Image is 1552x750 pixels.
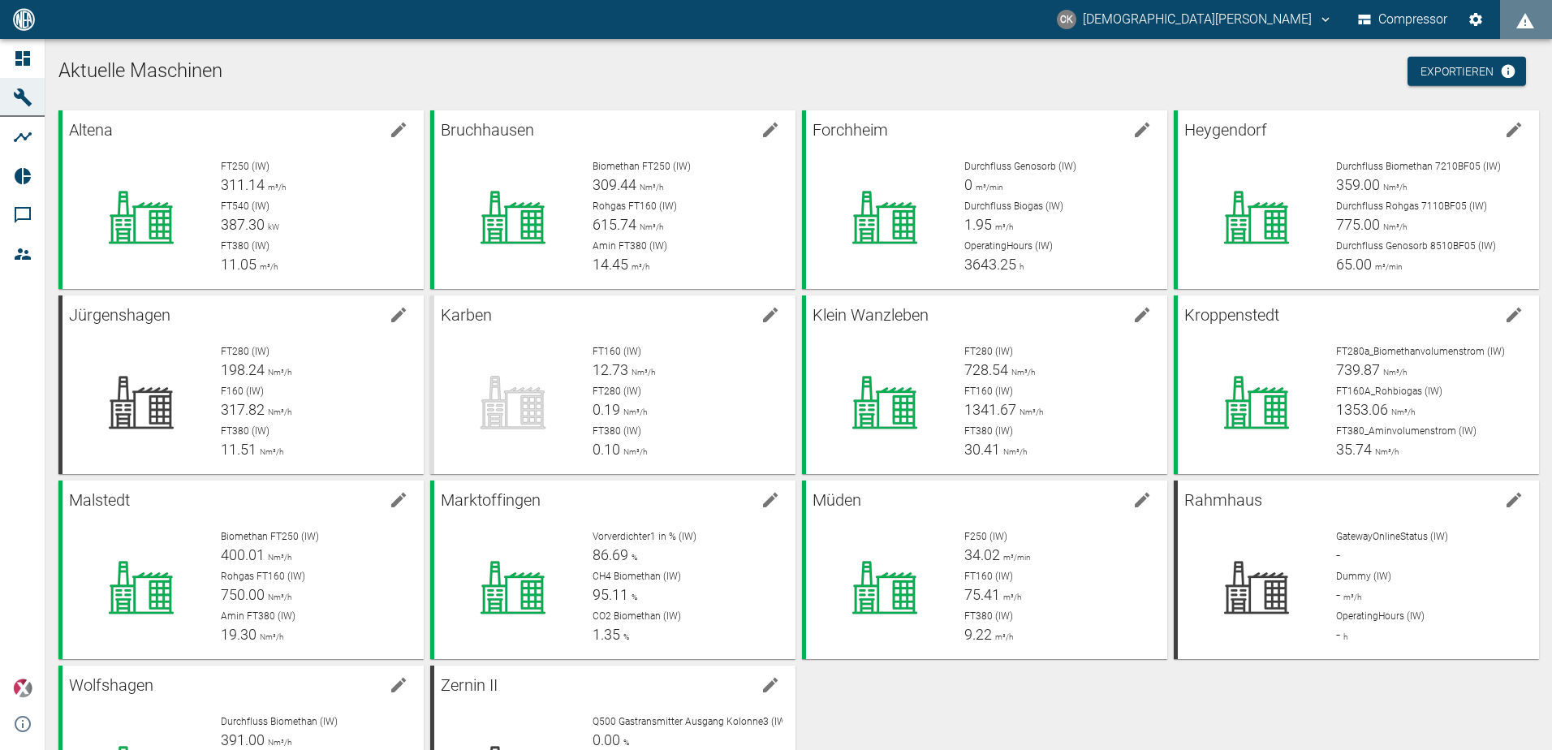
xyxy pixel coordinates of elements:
[593,216,636,233] span: 615.74
[628,593,637,601] span: %
[382,484,415,516] button: edit machine
[1184,120,1267,140] span: Heygendorf
[964,586,1000,603] span: 75.41
[1126,114,1158,146] button: edit machine
[1336,386,1442,397] span: FT160A_Rohbiogas (IW)
[1461,5,1490,34] button: Einstellungen
[593,731,620,748] span: 0.00
[964,216,992,233] span: 1.95
[964,425,1013,437] span: FT380 (IW)
[1500,63,1516,80] svg: Jetzt mit HF Export
[1388,407,1415,416] span: Nm³/h
[992,632,1013,641] span: m³/h
[221,441,257,458] span: 11.51
[628,368,655,377] span: Nm³/h
[1016,262,1024,271] span: h
[1336,200,1487,212] span: Durchfluss Rohgas 7110BF05 (IW)
[1016,407,1043,416] span: Nm³/h
[265,183,286,192] span: m³/h
[964,176,972,193] span: 0
[221,731,265,748] span: 391.00
[430,295,795,474] a: Karbenedit machineFT160 (IW)12.73Nm³/hFT280 (IW)0.19Nm³/hFT380 (IW)0.10Nm³/h
[802,481,1167,659] a: Müdenedit machineF250 (IW)34.02m³/minFT160 (IW)75.41m³/hFT380 (IW)9.22m³/h
[964,571,1013,582] span: FT160 (IW)
[964,441,1000,458] span: 30.41
[1000,447,1027,456] span: Nm³/h
[1372,447,1399,456] span: Nm³/h
[257,262,278,271] span: m³/h
[221,176,265,193] span: 311.14
[964,531,1007,542] span: F250 (IW)
[620,632,629,641] span: %
[964,386,1013,397] span: FT160 (IW)
[593,361,628,378] span: 12.73
[1336,441,1372,458] span: 35.74
[964,610,1013,622] span: FT380 (IW)
[1008,368,1035,377] span: Nm³/h
[593,401,620,418] span: 0.19
[221,425,269,437] span: FT380 (IW)
[1336,425,1477,437] span: FT380_Aminvolumenstrom (IW)
[382,669,415,701] button: edit machine
[1126,299,1158,331] button: edit machine
[1498,299,1530,331] button: edit machine
[972,183,1003,192] span: m³/min
[593,586,628,603] span: 95.11
[593,386,641,397] span: FT280 (IW)
[964,161,1076,172] span: Durchfluss Genosorb (IW)
[69,490,130,510] span: Malstedt
[1372,262,1403,271] span: m³/min
[430,110,795,289] a: Bruchhausenedit machineBiomethan FT250 (IW)309.44Nm³/hRohgas FT160 (IW)615.74Nm³/hAmin FT380 (IW)...
[265,368,291,377] span: Nm³/h
[1336,240,1496,252] span: Durchfluss Genosorb 8510BF05 (IW)
[593,716,789,727] span: Q500 Gastransmitter Ausgang Kolonne3 (IW)
[593,610,681,622] span: CO2 Biomethan (IW)
[754,669,787,701] button: edit machine
[1336,546,1340,563] span: -
[1336,216,1380,233] span: 775.00
[1380,222,1407,231] span: Nm³/h
[69,305,170,325] span: Jürgenshagen
[593,571,681,582] span: CH4 Biomethan (IW)
[593,256,628,273] span: 14.45
[1336,626,1340,643] span: -
[1336,401,1388,418] span: 1353.06
[593,176,636,193] span: 309.44
[636,222,663,231] span: Nm³/h
[265,738,291,747] span: Nm³/h
[1336,610,1425,622] span: OperatingHours (IW)
[58,110,424,289] a: Altenaedit machineFT250 (IW)311.14m³/hFT540 (IW)387.30kWFT380 (IW)11.05m³/h
[13,679,32,698] img: Xplore Logo
[382,299,415,331] button: edit machine
[1174,110,1539,289] a: Heygendorfedit machineDurchfluss Biomethan 7210BF05 (IW)359.00Nm³/hDurchfluss Rohgas 7110BF05 (IW...
[1336,256,1372,273] span: 65.00
[1336,361,1380,378] span: 739.87
[58,481,424,659] a: Malstedtedit machineBiomethan FT250 (IW)400.01Nm³/hRohgas FT160 (IW)750.00Nm³/hAmin FT380 (IW)19....
[441,120,534,140] span: Bruchhausen
[593,161,691,172] span: Biomethan FT250 (IW)
[221,716,338,727] span: Durchfluss Biomethan (IW)
[430,481,795,659] a: Marktoffingenedit machineVorverdichter1 in % (IW)86.69%CH4 Biomethan (IW)95.11%CO2 Biomethan (IW)...
[1184,490,1262,510] span: Rahmhaus
[802,110,1167,289] a: Forchheimedit machineDurchfluss Genosorb (IW)0m³/minDurchfluss Biogas (IW)1.95m³/hOperatingHours ...
[221,346,269,357] span: FT280 (IW)
[802,295,1167,474] a: Klein Wanzlebenedit machineFT280 (IW)728.54Nm³/hFT160 (IW)1341.67Nm³/hFT380 (IW)30.41Nm³/h
[221,610,295,622] span: Amin FT380 (IW)
[1174,295,1539,474] a: Kroppenstedtedit machineFT280a_Biomethanvolumenstrom (IW)739.87Nm³/hFT160A_Rohbiogas (IW)1353.06N...
[221,256,257,273] span: 11.05
[1408,57,1526,87] a: Exportieren
[221,626,257,643] span: 19.30
[265,553,291,562] span: Nm³/h
[593,200,677,212] span: Rohgas FT160 (IW)
[382,114,415,146] button: edit machine
[593,240,667,252] span: Amin FT380 (IW)
[1498,114,1530,146] button: edit machine
[593,425,641,437] span: FT380 (IW)
[1174,481,1539,659] a: Rahmhausedit machineGatewayOnlineStatus (IW)-Dummy (IW)-m³/hOperatingHours (IW)-h
[593,546,628,563] span: 86.69
[221,161,269,172] span: FT250 (IW)
[1126,484,1158,516] button: edit machine
[11,8,37,30] img: logo
[1340,593,1361,601] span: m³/h
[441,490,541,510] span: Marktoffingen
